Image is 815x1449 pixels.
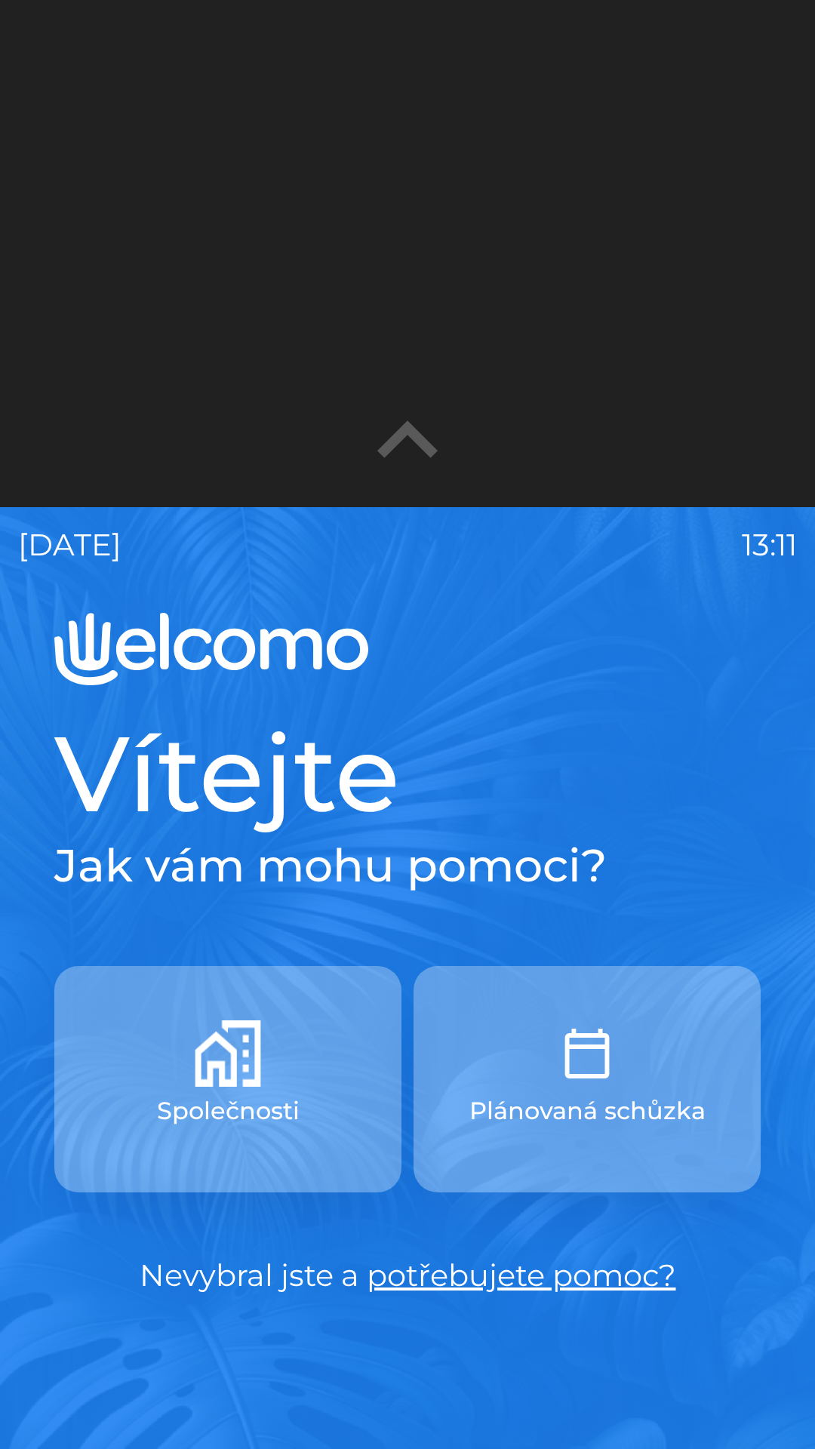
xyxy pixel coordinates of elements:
[54,838,761,894] h2: Jak vám mohu pomoci?
[195,1020,261,1087] img: 825ce324-eb87-46dd-be6d-9b75a7c278d7.png
[54,966,401,1192] button: Společnosti
[742,522,797,568] p: 13:11
[54,613,761,685] img: Logo
[18,522,121,568] p: [DATE]
[54,1253,761,1298] p: Nevybral jste a
[54,709,761,838] h1: Vítejte
[469,1093,706,1129] p: Plánovaná schůzka
[414,966,761,1192] button: Plánovaná schůzka
[157,1093,300,1129] p: Společnosti
[367,1257,676,1294] a: potřebujete pomoc?
[554,1020,620,1087] img: ebd3962f-d1ed-43ad-a168-1f301a2420fe.png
